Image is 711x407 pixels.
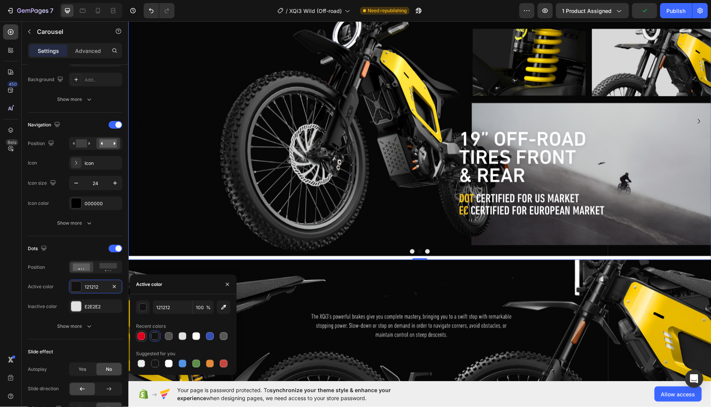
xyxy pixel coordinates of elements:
button: Allow access [655,386,702,402]
div: 000000 [85,200,120,207]
button: Publish [660,3,692,18]
div: Show more [58,322,93,330]
button: Show more [28,93,122,106]
button: Dot [282,228,286,233]
button: Carousel Next Arrow [565,94,577,106]
div: Beta [6,139,18,145]
div: Slide effect [28,348,53,355]
div: Recent colors [136,323,166,330]
p: Carousel [37,27,102,36]
span: XQi3 Wild (Off-road) [289,7,342,15]
div: Active color [136,281,162,288]
div: Icon [28,160,37,166]
button: Show more [28,319,122,333]
div: E2E2E2 [85,303,120,310]
input: Eg: FFFFFF [153,300,192,314]
div: Active color [28,283,54,290]
div: 450 [7,81,18,87]
div: Slide direction [28,386,59,393]
button: Show more [28,216,122,230]
span: Yes [78,366,86,373]
div: Icon color [28,200,49,207]
button: 7 [3,3,57,18]
span: 1 product assigned [562,7,612,15]
div: Icon [85,160,120,167]
div: Publish [667,7,686,15]
div: Position [28,139,56,149]
span: Allow access [661,390,695,398]
p: 7 [50,6,53,15]
button: Dot [289,228,294,233]
div: Dots [28,244,48,254]
button: 1 product assigned [556,3,629,18]
div: Undo/Redo [144,3,175,18]
div: Open Intercom Messenger [685,370,703,388]
div: Icon size [28,178,58,188]
span: No [106,366,112,373]
span: Your page is password protected. To when designing pages, we need access to your store password. [177,386,421,402]
p: Settings [38,47,59,55]
div: Show more [58,219,93,227]
div: Navigation [28,120,62,130]
div: Background [28,75,65,85]
div: Show more [58,96,93,103]
div: 121212 [85,284,107,290]
span: / [286,7,288,15]
div: Inactive color [28,303,57,310]
p: Advanced [75,47,101,55]
span: synchronize your theme style & enhance your experience [177,387,391,401]
span: Need republishing [368,7,407,14]
div: Autoplay [28,366,47,373]
div: Suggested for you [136,350,175,357]
button: Dot [297,228,301,233]
div: Add... [85,77,120,83]
div: Position [28,264,45,271]
span: % [206,304,211,311]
